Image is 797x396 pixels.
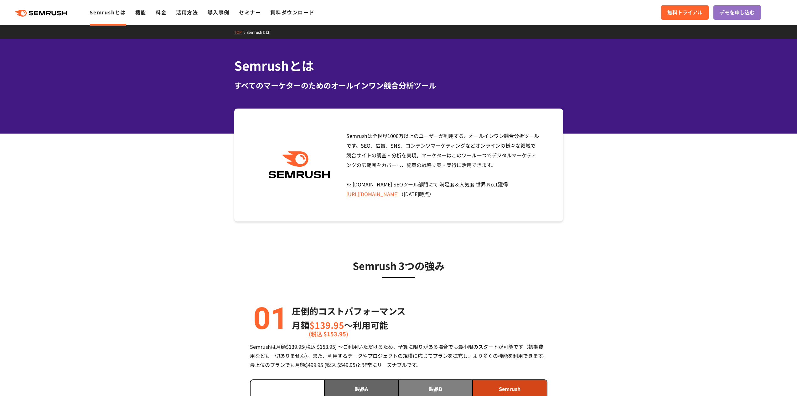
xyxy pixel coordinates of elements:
a: Semrushとは [246,29,274,35]
a: 機能 [135,8,146,16]
span: 無料トライアル [667,8,702,17]
img: Semrush [265,151,333,179]
h1: Semrushとは [234,56,563,75]
a: 資料ダウンロード [270,8,314,16]
a: Semrushとは [90,8,126,16]
a: デモを申し込む [713,5,761,20]
div: すべてのマーケターのためのオールインワン競合分析ツール [234,80,563,91]
a: 料金 [156,8,167,16]
a: 活用方法 [176,8,198,16]
a: セミナー [239,8,261,16]
span: (税込 $153.95) [309,327,348,341]
a: TOP [234,29,246,35]
span: デモを申し込む [720,8,755,17]
span: Semrushは全世界1000万以上のユーザーが利用する、オールインワン競合分析ツールです。SEO、広告、SNS、コンテンツマーケティングなどオンラインの様々な領域で競合サイトの調査・分析を実現... [346,132,539,198]
img: alt [250,304,287,332]
a: 無料トライアル [661,5,709,20]
h3: Semrush 3つの強み [250,258,547,273]
div: Semrushは月額$139.95(税込 $153.95) ～ご利用いただけるため、予算に限りがある場合でも最小限のスタートが可能です（初期費用なども一切ありません）。また、利用するデータやプロ... [250,342,547,369]
span: $139.95 [309,319,344,331]
a: 導入事例 [208,8,230,16]
p: 月額 〜利用可能 [292,318,406,332]
a: [URL][DOMAIN_NAME] [346,190,399,198]
p: 圧倒的コストパフォーマンス [292,304,406,318]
